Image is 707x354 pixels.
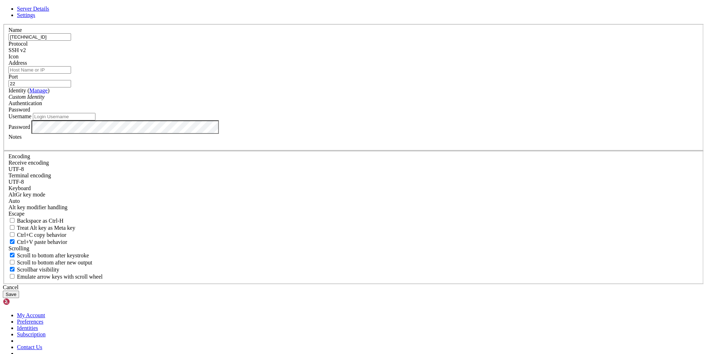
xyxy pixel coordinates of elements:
[17,274,103,280] span: Emulate arrow keys with scroll wheel
[8,107,699,113] div: Password
[10,239,14,244] input: Ctrl+V paste behavior
[8,27,22,33] label: Name
[8,33,71,41] input: Server Name
[29,87,48,93] a: Manage
[3,298,43,305] img: Shellngn
[8,166,699,172] div: UTF-8
[8,47,26,53] span: SSH v2
[8,66,71,74] input: Host Name or IP
[8,225,75,231] label: Whether the Alt key acts as a Meta key or as a distinct Alt key.
[8,166,24,172] span: UTF-8
[8,274,103,280] label: When using the alternative screen buffer, and DECCKM (Application Cursor Keys) is active, mouse w...
[10,232,14,237] input: Ctrl+C copy behavior
[8,198,20,204] span: Auto
[8,134,22,140] label: Notes
[17,267,59,273] span: Scrollbar visibility
[8,204,68,210] label: Controls how the Alt key is handled. Escape: Send an ESC prefix. 8-Bit: Add 128 to the typed char...
[8,53,18,59] label: Icon
[8,245,29,251] label: Scrolling
[8,113,31,119] label: Username
[10,274,14,279] input: Emulate arrow keys with scroll wheel
[8,107,30,113] span: Password
[8,192,45,198] label: Set the expected encoding for data received from the host. If the encodings do not match, visual ...
[8,153,30,159] label: Encoding
[8,185,31,191] label: Keyboard
[17,12,35,18] a: Settings
[8,87,49,93] label: Identity
[17,319,43,325] a: Preferences
[10,260,14,264] input: Scroll to bottom after new output
[8,239,67,245] label: Ctrl+V pastes if true, sends ^V to host if false. Ctrl+Shift+V sends ^V to host if true, pastes i...
[8,47,699,53] div: SSH v2
[17,239,67,245] span: Ctrl+V paste behavior
[17,312,45,318] a: My Account
[8,252,89,258] label: Whether to scroll to the bottom on any keystroke.
[8,94,45,100] i: Custom Identity
[17,259,92,265] span: Scroll to bottom after new output
[8,160,49,166] label: Set the expected encoding for data received from the host. If the encodings do not match, visual ...
[17,6,49,12] a: Server Details
[17,225,75,231] span: Treat Alt key as Meta key
[8,60,27,66] label: Address
[33,113,95,120] input: Login Username
[3,291,19,298] button: Save
[8,218,64,224] label: If true, the backspace should send BS ('\x08', aka ^H). Otherwise the backspace key should send '...
[8,94,699,100] div: Custom Identity
[8,232,66,238] label: Ctrl-C copies if true, send ^C to host if false. Ctrl-Shift-C sends ^C to host if true, copies if...
[10,218,14,223] input: Backspace as Ctrl-H
[8,179,699,185] div: UTF-8
[28,87,49,93] span: ( )
[10,267,14,272] input: Scrollbar visibility
[8,211,699,217] div: Escape
[17,331,46,337] a: Subscription
[10,253,14,257] input: Scroll to bottom after keystroke
[8,74,18,80] label: Port
[10,225,14,230] input: Treat Alt key as Meta key
[8,198,699,204] div: Auto
[8,267,59,273] label: The vertical scrollbar mode.
[8,124,30,130] label: Password
[8,179,24,185] span: UTF-8
[17,218,64,224] span: Backspace as Ctrl-H
[8,259,92,265] label: Scroll to bottom after new output.
[17,252,89,258] span: Scroll to bottom after keystroke
[8,172,51,178] label: The default terminal encoding. ISO-2022 enables character map translations (like graphics maps). ...
[8,41,28,47] label: Protocol
[17,232,66,238] span: Ctrl+C copy behavior
[8,211,24,217] span: Escape
[8,80,71,87] input: Port Number
[8,100,42,106] label: Authentication
[17,325,38,331] a: Identities
[17,344,42,350] a: Contact Us
[3,284,704,291] div: Cancel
